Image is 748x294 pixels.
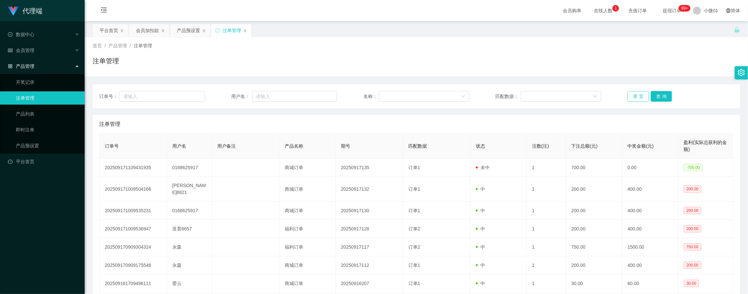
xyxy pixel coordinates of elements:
a: 代理端 [8,8,42,13]
td: 202509161709496111 [100,274,167,293]
span: -700.00 [684,164,703,171]
span: 注单管理 [134,43,152,48]
td: 202509171009504166 [100,177,167,202]
sup: 1 [612,5,619,12]
td: 1 [527,202,566,220]
span: / [104,43,106,48]
span: 200.00 [684,262,701,269]
div: 会员加扣款 [136,24,159,37]
td: 200.00 [566,220,622,238]
td: 202509170909304324 [100,238,167,256]
span: 200.00 [684,185,701,193]
span: 用户名： [231,93,252,100]
td: 亚普8657 [167,220,212,238]
td: 1 [527,220,566,238]
td: 20250917128 [336,220,403,238]
span: 名称： [363,93,378,100]
i: 图标： 设置 [738,69,745,76]
font: 中 [480,281,485,286]
span: 注单管理 [99,120,120,128]
td: 200.00 [566,256,622,274]
font: 未中 [480,165,490,170]
img: logo.9652507e.png [8,7,19,16]
td: 700.00 [566,159,622,177]
td: 20250917135 [336,159,403,177]
i: 图标： check-circle-o [8,32,13,37]
td: 1 [527,177,566,202]
td: 0.00 [622,159,679,177]
td: 202509171009536947 [100,220,167,238]
td: 0168625917 [167,202,212,220]
input: 请输入 [252,91,337,102]
td: 400.00 [622,202,679,220]
td: 200.00 [566,177,622,202]
span: 750.00 [684,243,701,251]
td: 200.00 [566,202,622,220]
span: 200.00 [684,207,701,214]
td: 202509171009535231 [100,202,167,220]
span: 订单1 [408,208,420,213]
h1: 代理端 [22,0,42,22]
span: 用户备注 [217,143,236,149]
div: 产品预设置 [177,24,200,37]
td: 20250916207 [336,274,403,293]
a: 开奖记录 [16,75,79,89]
span: 下注总额(元) [571,143,598,149]
span: 订单1 [408,186,420,192]
span: 匹配数据 [408,143,427,149]
td: 福利订单 [279,238,336,256]
td: 1 [527,159,566,177]
span: 盈利(实际总获利的金额) [684,140,727,152]
span: 期号 [341,143,350,149]
button: 重 置 [628,91,649,102]
span: 用户名 [172,143,186,149]
font: 数据中心 [16,32,34,37]
i: 图标： table [8,48,13,53]
td: 商城订单 [279,177,336,202]
span: 中奖金额(元) [628,143,654,149]
font: 中 [480,186,485,192]
span: / [130,43,131,48]
font: 在线人数 [594,8,612,13]
td: 20250917112 [336,256,403,274]
td: 20250917132 [336,177,403,202]
i: 图标： 关闭 [243,29,247,33]
i: 图标： 关闭 [120,29,124,33]
td: 商城订单 [279,274,336,293]
font: 产品管理 [16,64,34,69]
span: 匹配数据： [496,93,521,100]
font: 中 [480,208,485,213]
font: 会员管理 [16,48,34,53]
td: 0168625917 [167,159,212,177]
td: 400.00 [622,256,679,274]
span: 产品管理 [108,43,127,48]
i: 图标： 同步 [215,28,220,33]
span: 首页 [93,43,102,48]
td: 1 [527,256,566,274]
a: 即时注单 [16,123,79,136]
font: 中 [480,226,485,231]
h1: 注单管理 [93,56,119,66]
td: 商城订单 [279,202,336,220]
span: 订单号： [99,93,119,100]
td: [PERSON_NAME]8821 [167,177,212,202]
i: 图标： 关闭 [202,29,206,33]
td: 20250917130 [336,202,403,220]
td: 商城订单 [279,159,336,177]
i: 图标： AppStore-O [8,64,13,69]
button: 查 询 [651,91,672,102]
td: 202509170909175546 [100,256,167,274]
span: 订单1 [408,281,420,286]
td: 1 [527,238,566,256]
td: 400.00 [622,220,679,238]
a: 注单管理 [16,91,79,105]
i: 图标： 向下 [461,94,465,99]
td: 永森 [167,238,212,256]
span: 200.00 [684,225,701,232]
span: 订单2 [408,244,420,250]
td: 60.00 [622,274,679,293]
i: 图标： menu-fold [93,0,115,22]
td: 30.00 [566,274,622,293]
td: 商城订单 [279,256,336,274]
a: 产品列表 [16,107,79,121]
